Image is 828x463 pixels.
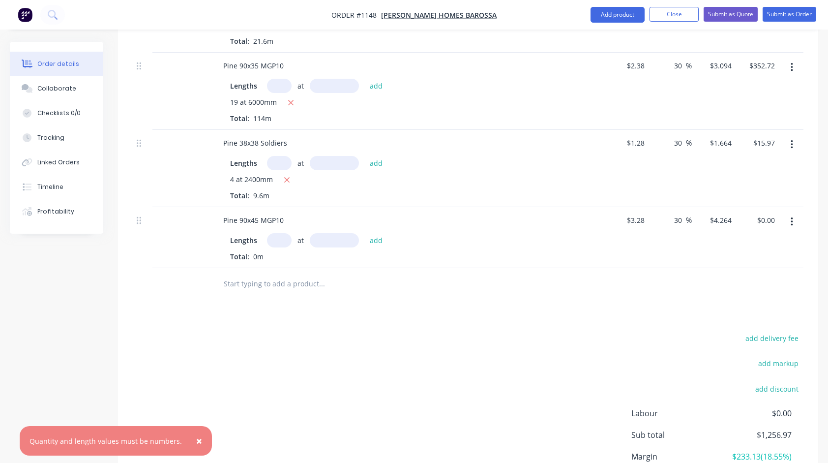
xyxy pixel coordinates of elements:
[365,156,388,169] button: add
[10,125,103,150] button: Tracking
[230,114,249,123] span: Total:
[37,60,79,68] div: Order details
[297,158,304,168] span: at
[719,451,792,463] span: $233.13 ( 18.55 %)
[10,52,103,76] button: Order details
[297,235,304,246] span: at
[704,7,758,22] button: Submit as Quote
[230,252,249,261] span: Total:
[297,81,304,91] span: at
[750,382,803,395] button: add discount
[365,79,388,92] button: add
[365,233,388,247] button: add
[719,429,792,441] span: $1,256.97
[230,158,257,168] span: Lengths
[10,175,103,199] button: Timeline
[686,215,692,226] span: %
[37,109,81,118] div: Checklists 0/0
[381,10,497,20] a: [PERSON_NAME] Homes Barossa
[763,7,816,22] button: Submit as Order
[215,213,292,227] div: Pine 90x45 MGP10
[223,274,420,294] input: Start typing to add a product...
[631,429,719,441] span: Sub total
[230,97,277,109] span: 19 at 6000mm
[631,451,719,463] span: Margin
[37,183,63,191] div: Timeline
[686,60,692,71] span: %
[249,252,267,261] span: 0m
[18,7,32,22] img: Factory
[230,174,273,186] span: 4 at 2400mm
[230,36,249,46] span: Total:
[37,158,80,167] div: Linked Orders
[249,114,275,123] span: 114m
[10,76,103,101] button: Collaborate
[249,36,277,46] span: 21.6m
[719,407,792,419] span: $0.00
[30,436,182,446] div: Quantity and length values must be numbers.
[740,332,803,345] button: add delivery fee
[753,357,803,370] button: add markup
[37,84,76,93] div: Collaborate
[186,429,212,453] button: Close
[230,81,257,91] span: Lengths
[686,137,692,149] span: %
[37,207,74,216] div: Profitability
[10,101,103,125] button: Checklists 0/0
[196,434,202,448] span: ×
[230,191,249,200] span: Total:
[10,150,103,175] button: Linked Orders
[591,7,645,23] button: Add product
[37,133,64,142] div: Tracking
[249,191,273,200] span: 9.6m
[215,59,292,73] div: Pine 90x35 MGP10
[215,136,295,150] div: Pine 38x38 Soldiers
[631,407,719,419] span: Labour
[331,10,381,20] span: Order #1148 -
[10,199,103,224] button: Profitability
[650,7,699,22] button: Close
[230,235,257,246] span: Lengths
